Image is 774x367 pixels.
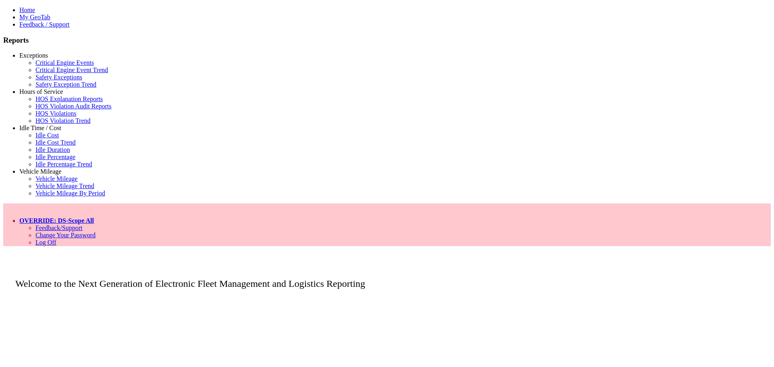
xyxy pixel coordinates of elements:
h3: Reports [3,36,771,45]
a: My GeoTab [19,14,50,21]
a: Safety Exception Trend [35,81,96,88]
a: Home [19,6,35,13]
a: Vehicle Mileage By Period [35,190,105,197]
a: HOS Violation Audit Reports [35,103,112,110]
a: HOS Violations [35,110,76,117]
a: Critical Engine Event Trend [35,66,108,73]
a: HOS Explanation Reports [35,95,103,102]
a: Change Your Password [35,232,96,238]
a: Idle Percentage Trend [35,161,92,168]
a: Log Off [35,239,56,246]
a: Safety Exceptions [35,74,82,81]
a: Feedback/Support [35,224,82,231]
a: Critical Engine Events [35,59,94,66]
a: Vehicle Mileage Trend [35,182,94,189]
a: Idle Cost Trend [35,139,76,146]
a: Idle Percentage [35,153,75,160]
a: Exceptions [19,52,48,59]
a: Idle Time / Cost [19,124,61,131]
a: Hours of Service [19,88,63,95]
a: HOS Violation Trend [35,117,91,124]
p: Welcome to the Next Generation of Electronic Fleet Management and Logistics Reporting [3,266,771,289]
a: Vehicle Mileage [19,168,61,175]
a: Idle Duration [35,146,70,153]
a: OVERRIDE: DS-Scope All [19,217,94,224]
a: Feedback / Support [19,21,69,28]
a: Vehicle Mileage [35,175,77,182]
a: Idle Cost [35,132,59,139]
